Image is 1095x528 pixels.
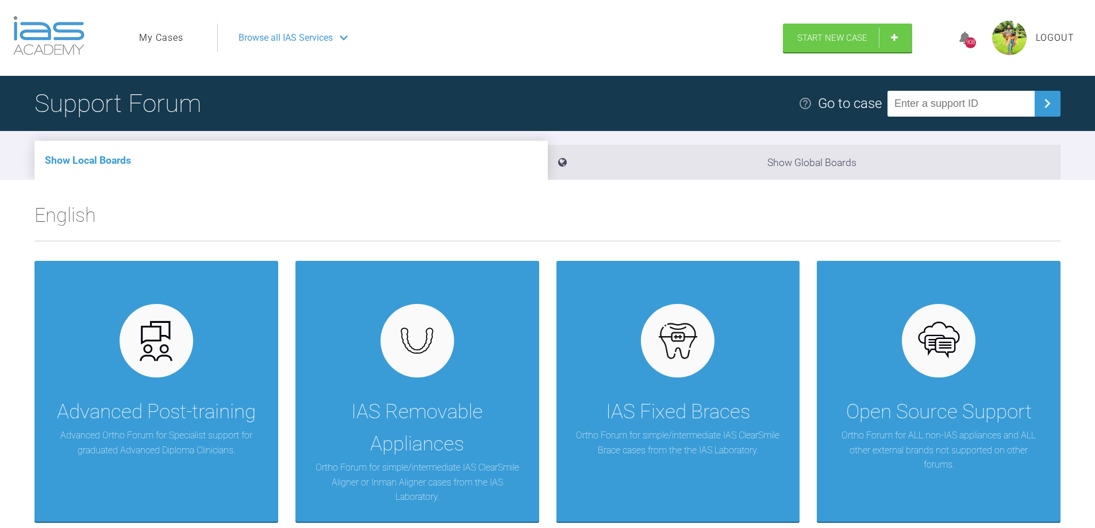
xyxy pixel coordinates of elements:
img: removables.927eaa4e.svg [395,324,439,357]
img: logo-light.3e3ef733.png [13,16,84,55]
img: profile.png [992,21,1027,55]
div: IAS Removable Appliances [313,396,522,460]
h2: English [34,199,1061,241]
a: IAS Removable AppliancesOrtho Forum for simple/intermediate IAS ClearSmile Aligner or Inman Align... [295,261,539,522]
img: chevronRight.28bd32b0.svg [1038,94,1056,113]
img: help.e70b9f3d.svg [798,97,812,110]
p: Advanced Ortho Forum for Specialist support for graduated Advanced Diploma Clinicians. [52,428,261,457]
li: Show Global Boards [548,145,1061,180]
div: Open Source Support [846,396,1032,428]
a: Start New Case [783,24,912,52]
p: Ortho Forum for simple/intermediate IAS ClearSmile Aligner or Inman Aligner cases from the IAS La... [313,460,522,504]
p: Ortho Forum for ALL non-IAS appliances and ALL other external brands not supported on other forums. [834,428,1043,472]
img: advanced.73cea251.svg [134,319,178,363]
img: fixed.9f4e6236.svg [656,319,700,363]
a: IAS Fixed BracesOrtho Forum for simple/intermediate IAS ClearSmile Brace cases from the the IAS L... [556,261,800,522]
a: My Cases [139,30,183,45]
div: Go to case [818,93,882,114]
li: Show Local Boards [34,141,548,180]
div: IAS Fixed Braces [606,396,750,428]
span: Start New Case [797,33,867,43]
a: Logout [1036,30,1074,45]
div: 908 [965,37,976,48]
a: Advanced Post-trainingAdvanced Ortho Forum for Specialist support for graduated Advanced Diploma ... [34,261,278,522]
a: Open Source SupportOrtho Forum for ALL non-IAS appliances and ALL other external brands not suppo... [817,261,1061,522]
img: opensource.6e495855.svg [917,319,961,363]
span: Browse all IAS Services [239,30,333,45]
h1: Support Forum [34,83,201,124]
p: Ortho Forum for simple/intermediate IAS ClearSmile Brace cases from the the IAS Laboratory. [574,428,783,457]
div: Advanced Post-training [57,396,256,428]
input: Enter a support ID [887,91,1035,117]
